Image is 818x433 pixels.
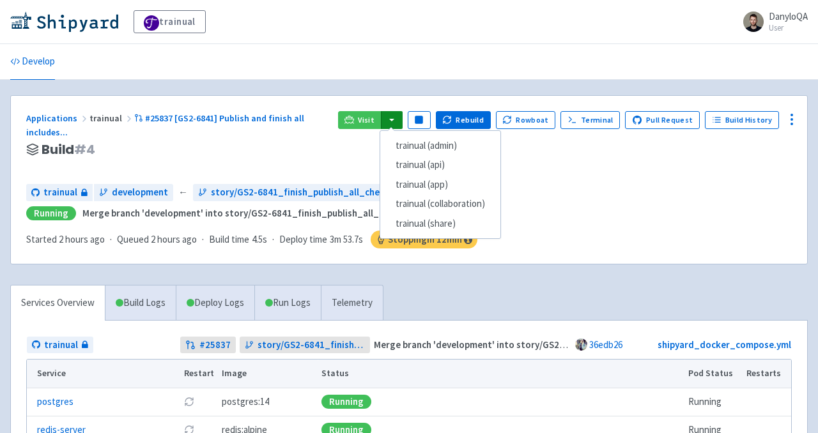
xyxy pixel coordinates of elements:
[321,285,383,321] a: Telemetry
[26,184,93,201] a: trainual
[496,111,556,129] button: Rowboat
[743,360,791,388] th: Restarts
[218,360,318,388] th: Image
[408,111,431,129] button: Pause
[684,360,743,388] th: Pod Status
[74,141,95,158] span: # 4
[318,360,684,388] th: Status
[436,111,491,129] button: Rebuild
[37,395,73,409] a: postgres
[117,233,197,245] span: Queued
[560,111,620,129] a: Terminal
[769,24,808,32] small: User
[27,337,93,354] a: trainual
[371,231,477,248] span: Stopping in 12 min
[625,111,700,129] a: Pull Request
[11,285,105,321] a: Services Overview
[658,338,791,351] a: shipyard_docker_compose.yml
[180,337,236,354] a: #25837
[27,360,180,388] th: Service
[26,112,304,139] a: #25837 [GS2-6841] Publish and finish all includes...
[684,388,743,416] td: Running
[26,206,76,221] div: Running
[176,285,254,321] a: Deploy Logs
[134,10,206,33] a: trainual
[199,338,231,353] strong: # 25837
[10,44,55,80] a: Develop
[279,232,327,247] span: Deploy time
[10,11,118,32] img: Shipyard logo
[89,112,134,124] span: trainual
[26,112,89,124] a: Applications
[94,184,173,201] a: development
[211,185,403,200] span: story/GS2-6841_finish_publish_all_checklist
[209,232,249,247] span: Build time
[254,285,321,321] a: Run Logs
[105,285,176,321] a: Build Logs
[43,185,77,200] span: trainual
[26,231,477,248] div: · · ·
[26,233,105,245] span: Started
[112,185,168,200] span: development
[338,111,382,129] a: Visit
[380,155,500,175] a: trainual (api)
[42,142,95,157] span: Build
[222,395,269,409] span: postgres:14
[151,233,197,245] time: 2 hours ago
[358,115,374,125] span: Visit
[380,136,500,156] a: trainual (admin)
[589,338,622,351] a: 36edb26
[193,184,408,201] a: story/GS2-6841_finish_publish_all_checklist
[374,338,709,351] strong: Merge branch 'development' into story/GS2-6841_finish_publish_all_checklist
[330,232,363,247] span: 3m 53.7s
[321,395,371,409] div: Running
[59,233,105,245] time: 2 hours ago
[736,11,808,32] a: DanyloQA User
[44,338,78,353] span: trainual
[380,194,500,214] a: trainual (collaboration)
[252,232,267,247] span: 4.5s
[26,112,304,139] span: #25837 [GS2-6841] Publish and finish all includes ...
[180,360,218,388] th: Restart
[769,10,808,22] span: DanyloQA
[380,175,500,195] a: trainual (app)
[240,337,371,354] a: story/GS2-6841_finish_publish_all_checklist
[82,207,417,219] strong: Merge branch 'development' into story/GS2-6841_finish_publish_all_checklist
[705,111,779,129] a: Build History
[184,397,194,407] button: Restart pod
[258,338,366,353] span: story/GS2-6841_finish_publish_all_checklist
[380,214,500,234] a: trainual (share)
[178,185,188,200] span: ←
